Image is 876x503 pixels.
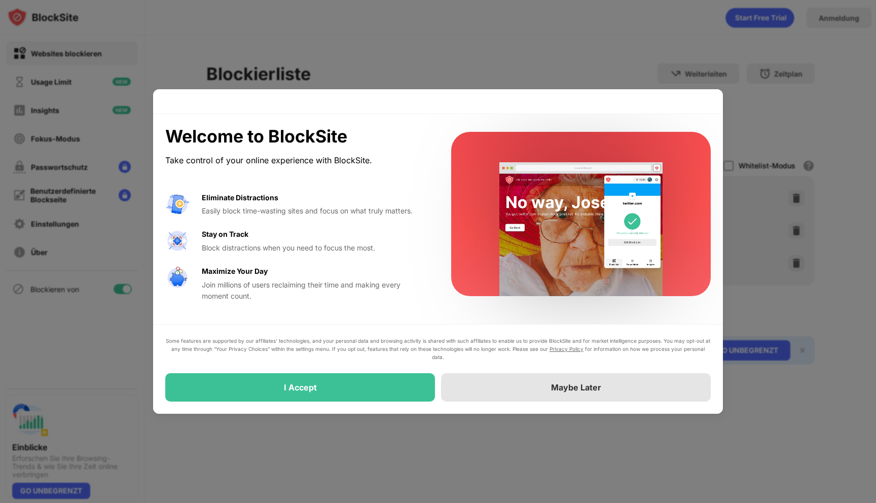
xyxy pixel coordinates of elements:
div: Join millions of users reclaiming their time and making every moment count. [202,279,427,302]
img: value-safe-time.svg [165,266,190,290]
img: value-avoid-distractions.svg [165,192,190,217]
div: Eliminate Distractions [202,192,278,203]
div: Stay on Track [202,229,248,240]
div: Block distractions when you need to focus the most. [202,242,427,254]
div: Maximize Your Day [202,266,268,277]
div: Take control of your online experience with BlockSite. [165,153,427,168]
div: Welcome to BlockSite [165,126,427,147]
div: Easily block time-wasting sites and focus on what truly matters. [202,205,427,217]
img: value-focus.svg [165,229,190,253]
div: Some features are supported by our affiliates’ technologies, and your personal data and browsing ... [165,337,711,361]
div: I Accept [284,382,317,392]
a: Privacy Policy [550,346,583,352]
div: Maybe Later [551,382,601,392]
